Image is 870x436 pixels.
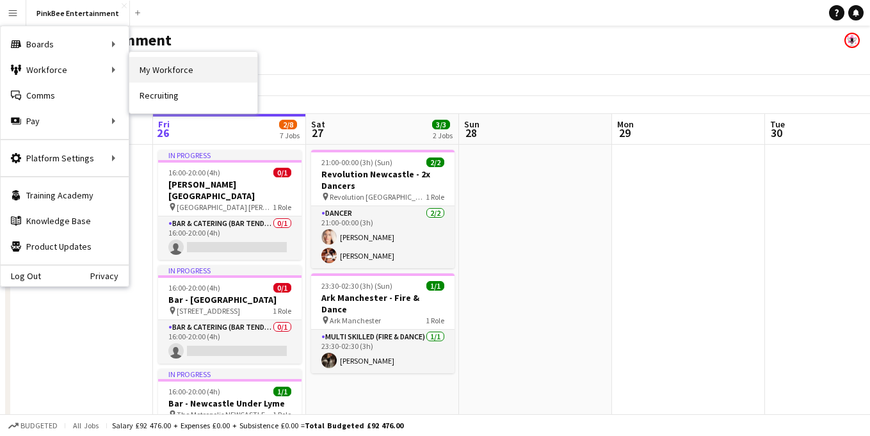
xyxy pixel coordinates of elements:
h3: Bar - [GEOGRAPHIC_DATA] [158,294,302,305]
span: Fri [158,118,170,130]
div: In progress [158,150,302,160]
app-job-card: In progress16:00-20:00 (4h)0/1Bar - [GEOGRAPHIC_DATA] [STREET_ADDRESS]1 RoleBar & Catering (Bar T... [158,265,302,364]
span: Tue [770,118,785,130]
span: 1 Role [426,316,444,325]
span: 28 [462,125,479,140]
div: Pay [1,108,129,134]
span: 1 Role [273,306,291,316]
a: Privacy [90,271,129,281]
div: Workforce [1,57,129,83]
span: All jobs [70,421,101,430]
button: Budgeted [6,419,60,433]
span: Budgeted [20,421,58,430]
div: In progress [158,265,302,275]
a: Comms [1,83,129,108]
a: Training Academy [1,182,129,208]
a: Recruiting [129,83,257,108]
span: 16:00-20:00 (4h) [168,283,220,293]
span: Revolution [GEOGRAPHIC_DATA] [330,192,426,202]
div: 2 Jobs [433,131,453,140]
span: 1 Role [426,192,444,202]
span: 1/1 [273,387,291,396]
span: 29 [615,125,634,140]
span: Sun [464,118,479,130]
span: 27 [309,125,325,140]
span: Sat [311,118,325,130]
span: 16:00-20:00 (4h) [168,168,220,177]
app-job-card: In progress16:00-20:00 (4h)0/1[PERSON_NAME][GEOGRAPHIC_DATA] [GEOGRAPHIC_DATA] [PERSON_NAME][GEOG... [158,150,302,260]
a: My Workforce [129,57,257,83]
div: 7 Jobs [280,131,300,140]
span: 1/1 [426,281,444,291]
span: 2/2 [426,157,444,167]
div: Salary £92 476.00 + Expenses £0.00 + Subsistence £0.00 = [112,421,403,430]
span: 2/8 [279,120,297,129]
h3: Revolution Newcastle - 2x Dancers [311,168,455,191]
app-card-role: Bar & Catering (Bar Tender)0/116:00-20:00 (4h) [158,216,302,260]
span: 26 [156,125,170,140]
span: 21:00-00:00 (3h) (Sun) [321,157,392,167]
h3: Ark Manchester - Fire & Dance [311,292,455,315]
h3: [PERSON_NAME][GEOGRAPHIC_DATA] [158,179,302,202]
app-card-role: Bar & Catering (Bar Tender)0/116:00-20:00 (4h) [158,320,302,364]
span: Mon [617,118,634,130]
app-job-card: 21:00-00:00 (3h) (Sun)2/2Revolution Newcastle - 2x Dancers Revolution [GEOGRAPHIC_DATA]1 RoleDanc... [311,150,455,268]
button: PinkBee Entertainment [26,1,130,26]
h3: Bar - Newcastle Under Lyme [158,398,302,409]
span: 1 Role [273,202,291,212]
app-job-card: 23:30-02:30 (3h) (Sun)1/1Ark Manchester - Fire & Dance Ark Manchester1 RoleMulti Skilled (Fire & ... [311,273,455,373]
a: Product Updates [1,234,129,259]
span: Ark Manchester [330,316,381,325]
div: In progress [158,369,302,379]
span: 1 Role [273,410,291,419]
app-user-avatar: Pink Bee [844,33,860,48]
span: Total Budgeted £92 476.00 [305,421,403,430]
app-card-role: Dancer2/221:00-00:00 (3h)[PERSON_NAME][PERSON_NAME] [311,206,455,268]
span: 0/1 [273,168,291,177]
span: 3/3 [432,120,450,129]
div: Boards [1,31,129,57]
span: 0/1 [273,283,291,293]
span: [GEOGRAPHIC_DATA] [PERSON_NAME][GEOGRAPHIC_DATA] [177,202,273,212]
span: 16:00-20:00 (4h) [168,387,220,396]
span: [STREET_ADDRESS] [177,306,240,316]
span: The Metropolis NEWCASTLE UNDER LYME ST5 1FB [177,410,273,419]
a: Knowledge Base [1,208,129,234]
a: Log Out [1,271,41,281]
app-card-role: Multi Skilled (Fire & Dance)1/123:30-02:30 (3h)[PERSON_NAME] [311,330,455,373]
div: Platform Settings [1,145,129,171]
span: 23:30-02:30 (3h) (Sun) [321,281,392,291]
span: 30 [768,125,785,140]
